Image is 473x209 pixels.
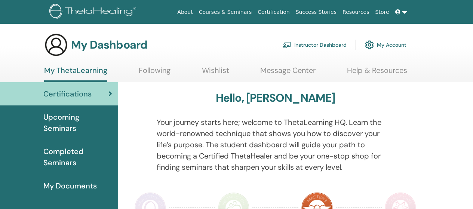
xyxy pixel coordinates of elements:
[43,88,92,99] span: Certifications
[71,38,147,52] h3: My Dashboard
[372,5,392,19] a: Store
[43,111,112,134] span: Upcoming Seminars
[282,37,347,53] a: Instructor Dashboard
[139,66,171,80] a: Following
[196,5,255,19] a: Courses & Seminars
[44,66,107,82] a: My ThetaLearning
[43,146,112,168] span: Completed Seminars
[347,66,407,80] a: Help & Resources
[365,37,406,53] a: My Account
[365,39,374,51] img: cog.svg
[216,91,335,105] h3: Hello, [PERSON_NAME]
[43,180,97,191] span: My Documents
[202,66,229,80] a: Wishlist
[293,5,340,19] a: Success Stories
[260,66,316,80] a: Message Center
[282,42,291,48] img: chalkboard-teacher.svg
[49,4,139,21] img: logo.png
[174,5,196,19] a: About
[340,5,372,19] a: Resources
[157,117,394,173] p: Your journey starts here; welcome to ThetaLearning HQ. Learn the world-renowned technique that sh...
[44,33,68,57] img: generic-user-icon.jpg
[255,5,292,19] a: Certification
